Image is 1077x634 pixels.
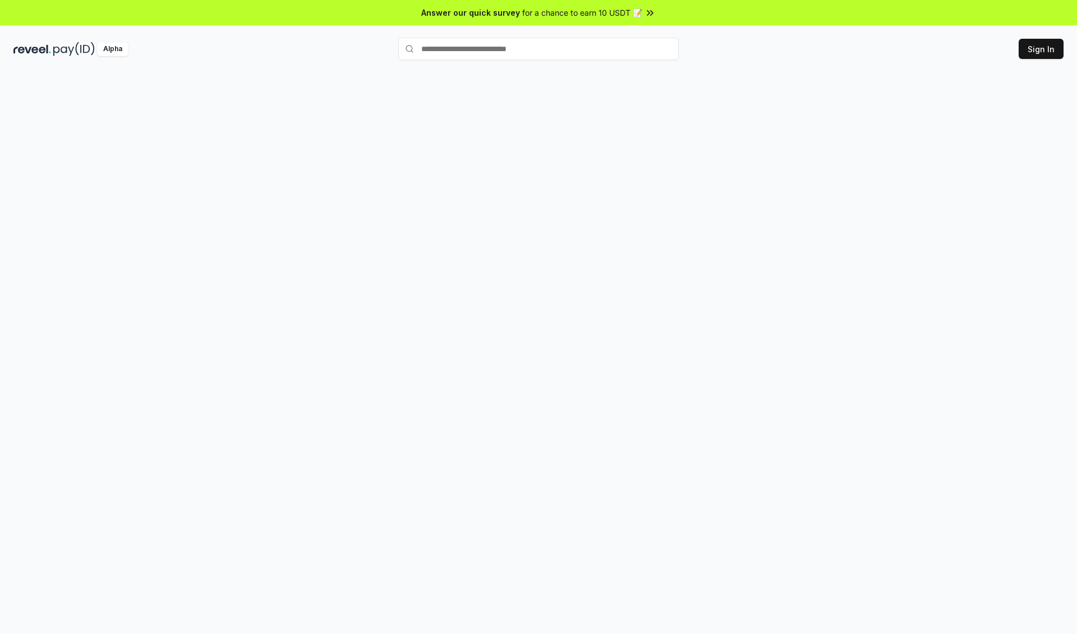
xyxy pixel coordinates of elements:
span: for a chance to earn 10 USDT 📝 [522,7,642,19]
img: reveel_dark [13,42,51,56]
img: pay_id [53,42,95,56]
div: Alpha [97,42,128,56]
span: Answer our quick survey [421,7,520,19]
button: Sign In [1019,39,1064,59]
